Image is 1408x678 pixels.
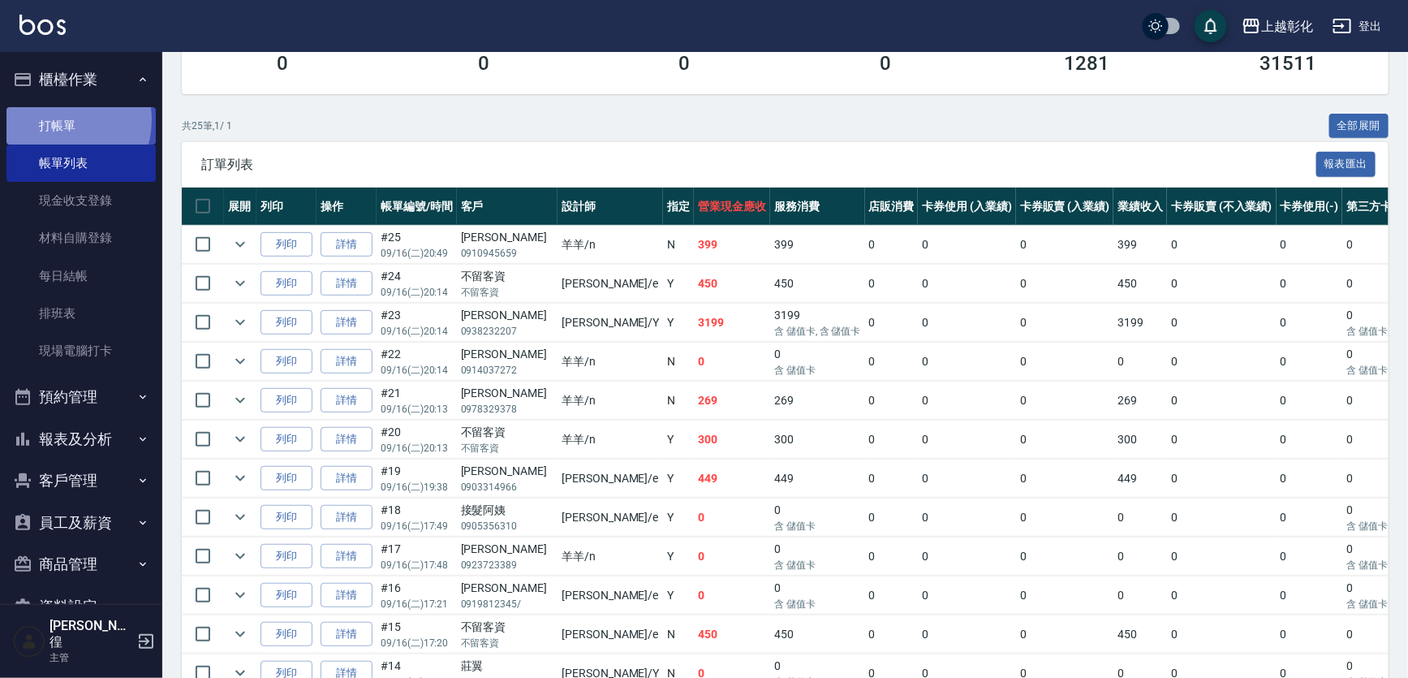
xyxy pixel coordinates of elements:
th: 卡券使用(-) [1277,188,1343,226]
td: 0 [770,577,865,615]
th: 展開 [224,188,256,226]
td: [PERSON_NAME] /e [558,265,663,303]
td: 0 [865,577,919,615]
td: 0 [1113,538,1167,576]
td: 0 [1167,577,1276,615]
button: save [1195,10,1227,42]
td: 0 [694,499,770,537]
td: Y [663,304,694,342]
td: #15 [377,615,457,654]
h3: 1281 [1064,52,1109,75]
td: [PERSON_NAME] /e [558,577,663,615]
p: 含 儲值卡 [774,597,861,611]
button: expand row [228,583,252,607]
td: 0 [918,615,1016,654]
div: [PERSON_NAME] [461,463,554,480]
td: 0 [1167,304,1276,342]
th: 營業現金應收 [694,188,770,226]
td: 0 [918,499,1016,537]
div: [PERSON_NAME] [461,580,554,597]
td: Y [663,577,694,615]
a: 報表匯出 [1316,156,1376,171]
td: 0 [1167,226,1276,264]
button: expand row [228,505,252,529]
td: [PERSON_NAME] /e [558,460,663,498]
td: #25 [377,226,457,264]
th: 卡券販賣 (不入業績) [1167,188,1276,226]
td: 0 [1016,615,1114,654]
td: 3199 [1113,304,1167,342]
td: N [663,343,694,381]
a: 材料自購登錄 [6,219,156,257]
td: 0 [1277,538,1343,576]
p: 0938232207 [461,324,554,339]
td: 300 [1113,421,1167,459]
td: N [663,615,694,654]
button: expand row [228,349,252,374]
button: expand row [228,271,252,296]
a: 現場電腦打卡 [6,332,156,369]
button: 商品管理 [6,543,156,585]
button: 列印 [261,427,312,452]
p: 09/16 (二) 20:49 [381,246,453,261]
td: [PERSON_NAME] /Y [558,304,663,342]
td: 269 [694,382,770,420]
h3: 0 [478,52,489,75]
td: 0 [1167,265,1276,303]
td: 399 [694,226,770,264]
td: 羊羊 /n [558,538,663,576]
p: 含 儲值卡, 含 儲值卡 [774,324,861,339]
a: 詳情 [321,427,372,452]
td: 0 [1277,226,1343,264]
button: 登出 [1326,11,1389,41]
td: [PERSON_NAME] /e [558,499,663,537]
button: expand row [228,466,252,490]
div: [PERSON_NAME] [461,346,554,363]
span: 訂單列表 [201,157,1316,173]
td: 0 [770,538,865,576]
td: 0 [1277,577,1343,615]
a: 打帳單 [6,107,156,145]
td: #19 [377,460,457,498]
td: #17 [377,538,457,576]
a: 詳情 [321,271,372,296]
div: 不留客資 [461,619,554,636]
button: expand row [228,232,252,257]
th: 列印 [256,188,316,226]
h5: [PERSON_NAME]徨 [50,618,132,650]
td: 0 [865,304,919,342]
p: 0914037272 [461,363,554,378]
td: 0 [1277,460,1343,498]
button: 列印 [261,349,312,374]
p: 0923723389 [461,558,554,572]
a: 詳情 [321,505,372,530]
td: 0 [1016,460,1114,498]
a: 每日結帳 [6,257,156,295]
td: 300 [770,421,865,459]
button: 員工及薪資 [6,502,156,544]
td: 0 [865,421,919,459]
td: 0 [1167,615,1276,654]
h3: 0 [880,52,891,75]
td: 450 [770,265,865,303]
p: 09/16 (二) 19:38 [381,480,453,494]
td: Y [663,421,694,459]
a: 詳情 [321,310,372,335]
p: 09/16 (二) 17:48 [381,558,453,572]
td: 0 [1277,499,1343,537]
div: 不留客資 [461,268,554,285]
td: 0 [1113,499,1167,537]
td: 0 [770,499,865,537]
td: 0 [1277,265,1343,303]
a: 詳情 [321,349,372,374]
td: Y [663,499,694,537]
td: 450 [770,615,865,654]
td: 0 [1113,343,1167,381]
td: 0 [770,343,865,381]
td: 399 [770,226,865,264]
div: 接髮阿姨 [461,502,554,519]
td: #21 [377,382,457,420]
p: 0905356310 [461,519,554,533]
div: [PERSON_NAME] [461,307,554,324]
td: 羊羊 /n [558,382,663,420]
